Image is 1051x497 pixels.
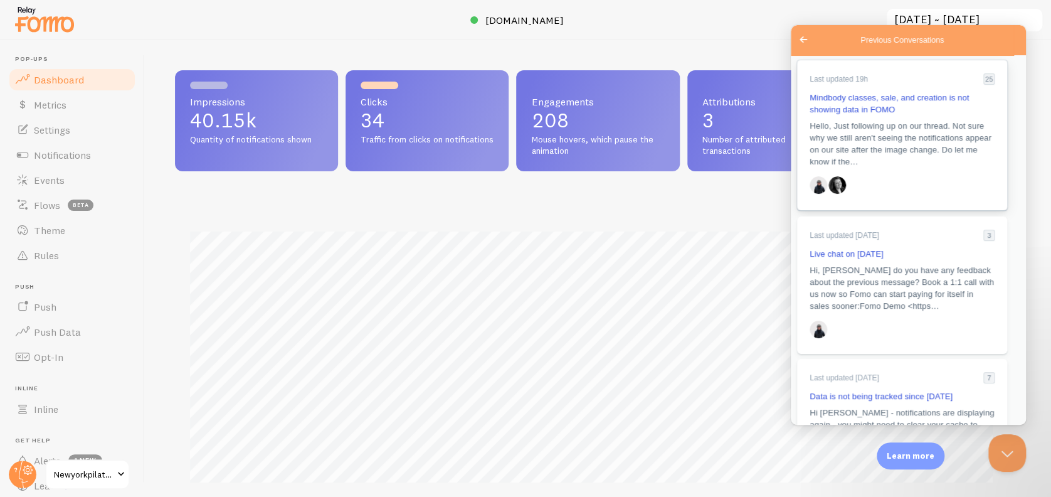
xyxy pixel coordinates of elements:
span: Number of attributed transactions [702,134,835,156]
span: Last updated [DATE] [19,348,88,357]
span: Rules [34,249,59,262]
span: Data is not being tracked since [DATE] [19,366,162,376]
a: Flows beta [8,193,137,218]
span: Opt-In [34,351,63,363]
span: Live chat on [DATE] [19,224,93,233]
span: Last updated 19h [19,50,77,58]
iframe: Help Scout Beacon - Live Chat, Contact Form, and Knowledge Base [791,25,1026,425]
span: Impressions [190,97,323,107]
span: Inline [34,403,58,415]
span: Hi [PERSON_NAME] - notifications are displaying again - you might need to clear your cache to upd... [19,383,203,428]
span: Last updated [DATE] [19,206,88,215]
a: Push Data [8,319,137,345]
span: Events [34,174,65,186]
div: 25 [193,48,204,60]
p: 208 [531,110,664,131]
span: Go back [5,7,20,22]
a: Last updated 19h25Mindbody classes, sale, and creation is not showing data in FOMOHello, Just fol... [6,35,216,185]
span: Engagements [531,97,664,107]
span: Push [15,283,137,291]
span: Push Data [34,326,81,338]
span: Dashboard [34,73,84,86]
span: Notifications [34,149,91,161]
a: Last updated [DATE]3Live chat on [DATE]Hi, [PERSON_NAME] do you have any feedback about the previ... [6,191,216,329]
span: Hello, Just following up on our thread. Not sure why we still aren't seeing the notifications app... [19,96,201,141]
span: Mindbody classes, sale, and creation is not showing data in FOMO [19,68,178,89]
span: 1 new [68,454,102,467]
span: Settings [34,124,70,136]
span: Traffic from clicks on notifications [361,134,494,146]
a: Newyorkpilates [45,459,130,489]
a: Inline [8,397,137,422]
div: 7 [193,347,204,358]
p: Learn more [887,450,934,462]
a: Opt-In [8,345,137,370]
span: Push [34,301,56,313]
p: 3 [702,110,835,131]
span: Flows [34,199,60,211]
a: Metrics [8,92,137,117]
iframe: Help Scout Beacon - Close [988,434,1026,472]
div: 3 [193,205,204,216]
span: Attributions [702,97,835,107]
a: Theme [8,218,137,243]
span: Previous Conversations [70,9,153,21]
a: Alerts 1 new [8,448,137,473]
span: Mouse hovers, which pause the animation [531,134,664,156]
span: Clicks [361,97,494,107]
img: fomo-relay-logo-orange.svg [13,3,76,35]
span: Metrics [34,99,66,111]
span: Pop-ups [15,55,137,63]
span: beta [68,200,93,211]
a: Last updated [DATE]7Data is not being tracked since [DATE]Hi [PERSON_NAME] - notifications are di... [6,334,216,472]
a: Notifications [8,142,137,168]
span: Theme [34,224,65,237]
a: Rules [8,243,137,268]
span: Alerts [34,454,61,467]
span: Quantity of notifications shown [190,134,323,146]
a: Settings [8,117,137,142]
span: Hi, [PERSON_NAME] do you have any feedback about the previous message? Book a 1:1 call with us no... [19,240,203,286]
a: Push [8,294,137,319]
a: Events [8,168,137,193]
span: Inline [15,385,137,393]
p: 34 [361,110,494,131]
span: Get Help [15,437,137,445]
p: 40.15k [190,110,323,131]
span: Newyorkpilates [54,467,114,482]
a: Dashboard [8,67,137,92]
div: Learn more [877,442,944,469]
